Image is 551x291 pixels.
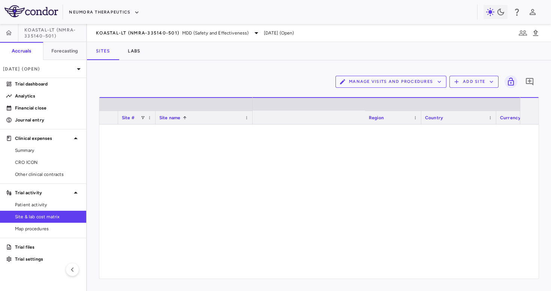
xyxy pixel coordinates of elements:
p: [DATE] (Open) [3,66,74,72]
span: Site # [122,115,135,120]
p: Financial close [15,105,80,111]
span: [DATE] (Open) [264,30,294,36]
span: Summary [15,147,80,154]
span: Currency [500,115,521,120]
img: logo-full-SnFGN8VE.png [4,5,58,17]
p: Journal entry [15,117,80,123]
button: Neumora Therapeutics [69,6,139,18]
h6: Forecasting [51,48,78,54]
svg: Add comment [525,77,534,86]
p: Analytics [15,93,80,99]
button: Add Site [449,76,499,88]
p: Trial activity [15,189,71,196]
span: MDD (Safety and Effectiveness) [182,30,249,36]
span: Lock grid [502,75,517,88]
span: Region [369,115,384,120]
span: Site & lab cost matrix [15,213,80,220]
p: Trial files [15,244,80,250]
h6: Accruals [12,48,31,54]
span: Country [425,115,443,120]
button: Sites [87,42,119,60]
span: KOASTAL-LT (NMRA-335140-501) [24,27,86,39]
span: KOASTAL-LT (NMRA-335140-501) [96,30,179,36]
p: Trial settings [15,256,80,262]
span: Site name [159,115,180,120]
p: Clinical expenses [15,135,71,142]
span: Other clinical contracts [15,171,80,178]
span: CRO ICON [15,159,80,166]
button: Manage Visits and Procedures [335,76,446,88]
button: Add comment [523,75,536,88]
p: Trial dashboard [15,81,80,87]
button: Labs [119,42,149,60]
span: Patient activity [15,201,80,208]
span: Map procedures [15,225,80,232]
